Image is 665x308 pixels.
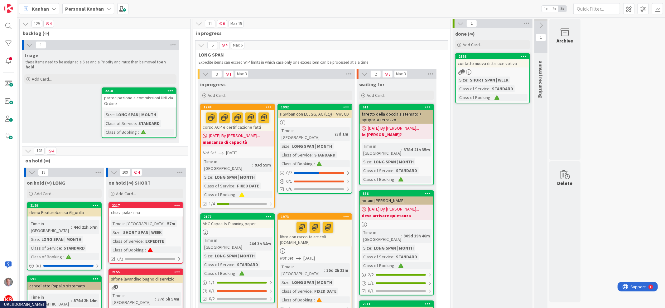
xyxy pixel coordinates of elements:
[102,88,176,107] div: 2218partecipazione a commissioni UNI via Ordine
[4,295,13,304] img: avatar
[4,4,13,13] img: Visit kanbanzone.com
[39,236,40,243] span: :
[104,129,138,136] div: Class of Booking
[456,54,529,59] div: 2158
[247,240,248,247] span: :
[71,297,72,304] span: :
[112,270,183,274] div: 2155
[203,182,234,189] div: Class of Service
[104,120,136,127] div: Class of Service
[111,229,121,236] div: Size
[102,88,176,94] div: 2218
[313,152,337,158] div: STANDARD
[248,240,272,247] div: 24d 3h 34m
[27,276,101,290] div: 590cancelletto Rapallo sistemato
[280,288,312,295] div: Class of Service
[558,6,567,12] span: 3x
[34,147,45,155] span: 128
[199,52,440,58] span: LONG SPAN
[38,169,49,176] span: 19
[458,94,492,101] div: Class of Booking
[278,220,352,246] div: libro con raccolta articoli [DOMAIN_NAME]
[536,34,546,41] span: 1
[360,191,433,196] div: 886
[109,203,183,216] div: 2217chiavi palazzina
[201,104,274,110] div: 1244
[201,214,274,220] div: 2177
[368,125,419,132] span: [DATE] By [PERSON_NAME]...
[32,5,49,12] span: Kanban
[314,296,315,303] span: :
[108,180,151,186] span: on hold (∞) SHORT
[492,94,493,101] span: :
[360,271,433,279] div: 2/2
[109,208,183,216] div: chiavi palazzina
[29,253,63,260] div: Class of Booking
[459,54,529,59] div: 2158
[368,288,374,294] span: 0/1
[209,288,215,294] span: 0 / 1
[280,263,324,277] div: Time in [GEOGRAPHIC_DATA]
[23,30,183,36] span: backlog (∞)
[363,191,433,196] div: 886
[36,263,41,269] span: 0 / 1
[213,252,256,259] div: LONG SPAN | MONTH
[155,296,156,302] span: :
[468,77,510,83] div: SHORT SPAN | WEEK
[203,150,216,156] i: Not Set
[115,111,158,118] div: LONG SPAN | MONTH
[223,70,234,78] span: 1
[34,191,54,196] span: Add Card...
[137,120,161,127] div: STANDARD
[538,61,544,98] span: annual recurring
[360,104,433,124] div: 611faretto della doccia sistemato + apriporta terrazzo
[230,22,242,25] div: Max 15
[104,111,114,118] div: Size
[234,182,235,189] span: :
[252,161,253,168] span: :
[109,269,183,275] div: 2155
[27,180,65,186] span: on hold (∞) LONG
[203,237,247,251] div: Time in [GEOGRAPHIC_DATA]
[26,59,167,70] strong: on hold
[368,280,374,286] span: 1 / 1
[72,297,99,304] div: 574d 2h 14m
[281,105,352,109] div: 1992
[290,279,291,286] span: :
[458,77,467,83] div: Size
[207,42,218,49] span: 5
[105,89,176,93] div: 2218
[209,201,215,207] span: 1/4
[117,256,123,262] span: 0/2
[312,152,313,158] span: :
[136,120,137,127] span: :
[109,269,183,283] div: 2155sifone lavandino bagno di servizio
[109,203,183,208] div: 2217
[362,212,431,219] b: deve arrivare quietanza
[278,104,352,110] div: 1992
[278,177,352,185] div: 0/1
[201,279,274,286] div: 1/1
[278,169,352,177] div: 0/2
[360,104,433,110] div: 611
[120,169,130,176] span: 109
[201,214,274,228] div: 2177AKC Capacity Planning paper
[402,232,431,239] div: 309d 19h 46m
[114,111,115,118] span: :
[280,152,312,158] div: Class of Service
[237,270,238,277] span: :
[116,191,136,196] span: Add Card...
[360,110,433,124] div: faretto della doccia sistemato + apriporta terrazzo
[29,294,71,307] div: Time in [GEOGRAPHIC_DATA]
[360,196,433,205] div: notaio [PERSON_NAME]
[466,20,477,27] span: 1
[145,246,146,253] span: :
[362,253,393,260] div: Class of Service
[201,110,274,131] div: corso ACP e certificazione fatti
[27,203,101,208] div: 2129
[393,167,394,174] span: :
[203,139,272,145] b: mancanza di capacità
[226,150,238,156] span: [DATE]
[203,158,252,172] div: Time in [GEOGRAPHIC_DATA]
